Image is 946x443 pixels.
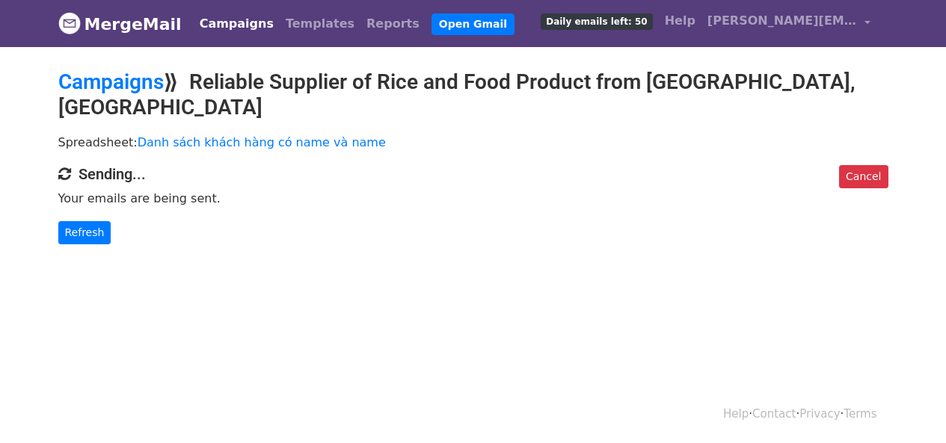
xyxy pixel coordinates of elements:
[799,407,840,421] a: Privacy
[58,8,182,40] a: MergeMail
[58,165,888,183] h4: Sending...
[58,190,888,206] p: Your emails are being sent.
[707,12,857,30] span: [PERSON_NAME][EMAIL_ADDRESS][DOMAIN_NAME]
[431,13,515,35] a: Open Gmail
[138,135,386,149] a: Danh sách khách hàng có name và name
[58,134,888,150] p: Spreadsheet:
[535,6,658,36] a: Daily emails left: 50
[659,6,701,36] a: Help
[58,69,888,120] h2: ⟫ Reliable Supplier of Rice and Food Product from [GEOGRAPHIC_DATA], [GEOGRAPHIC_DATA]
[701,6,876,41] a: [PERSON_NAME][EMAIL_ADDRESS][DOMAIN_NAME]
[723,407,749,421] a: Help
[360,9,426,39] a: Reports
[844,407,876,421] a: Terms
[839,165,888,188] a: Cancel
[58,69,164,94] a: Campaigns
[194,9,280,39] a: Campaigns
[280,9,360,39] a: Templates
[58,12,81,34] img: MergeMail logo
[541,13,652,30] span: Daily emails left: 50
[58,221,111,244] a: Refresh
[752,407,796,421] a: Contact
